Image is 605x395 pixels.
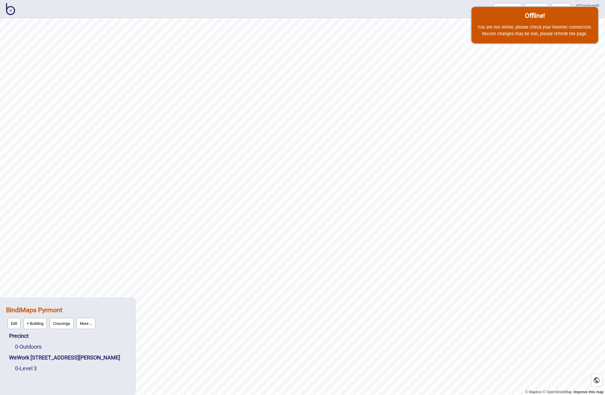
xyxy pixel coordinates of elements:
button: Preview [525,3,548,14]
button: More ... [77,318,96,329]
a: Previewpreview [525,3,548,14]
button: Publish [551,3,570,14]
a: Edit [6,316,22,331]
a: More ... [75,316,97,331]
a: Precinct [9,333,29,339]
div: Hi Tonyburrett [573,3,599,8]
div: Outdoors [15,341,129,352]
button: Digital Maps [494,3,522,14]
div: BindiMaps Pyrmont [6,303,129,331]
a: OpenStreetMap [543,390,572,394]
a: 0-Level 3 [15,365,37,372]
button: Edit [8,318,20,329]
a: Crossings [48,316,75,331]
img: BindiMaps CMS [6,3,15,15]
h2: Offline! [478,12,592,19]
a: WeWork [STREET_ADDRESS][PERSON_NAME] [9,354,120,361]
a: Mapbox [525,390,542,394]
div: WeWork 100 Harris Street [9,352,129,363]
p: You are not online, please check your internet connection. [478,24,592,31]
p: Recent changes may be lost, please refresh the page. [478,31,592,37]
a: BindiMaps Pyrmont [6,306,62,314]
a: Map feedback [574,390,603,394]
button: Crossings [50,318,74,329]
a: 0-Outdoors [15,344,42,350]
div: Level 3 [15,363,129,374]
button: + Building [24,318,47,329]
